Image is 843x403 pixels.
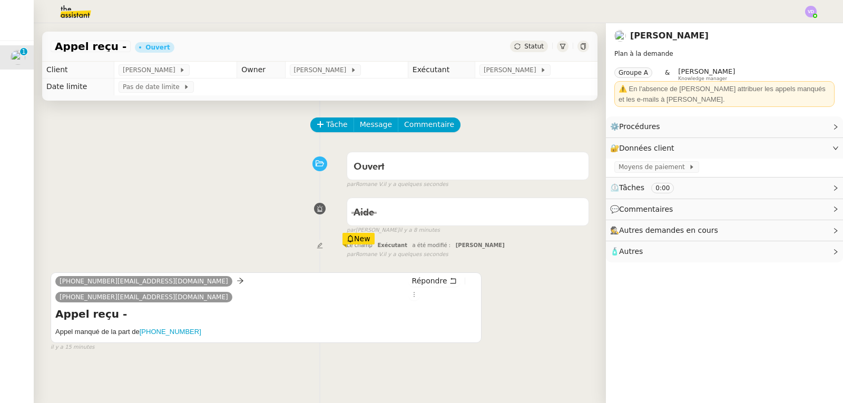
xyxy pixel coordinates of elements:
span: il y a 15 minutes [51,343,95,352]
span: Autres demandes en cours [619,226,718,234]
span: Message [360,119,392,131]
div: ⚠️ En l'absence de [PERSON_NAME] attribuer les appels manqués et les e-mails à [PERSON_NAME]. [619,84,830,104]
a: [PERSON_NAME] [630,31,709,41]
span: il y a 8 minutes [399,226,440,235]
span: [PERSON_NAME] [294,65,350,75]
span: [PERSON_NAME] [678,67,735,75]
nz-badge-sup: 1 [20,48,27,55]
p: 1 [22,48,26,57]
span: Commentaire [404,119,454,131]
span: ⏲️ [610,183,683,192]
span: Plan à la demande [614,50,673,57]
span: [PHONE_NUMBER][EMAIL_ADDRESS][DOMAIN_NAME] [60,293,228,301]
span: Le champ [347,242,373,248]
span: Autres [619,247,643,255]
span: Répondre [412,276,447,286]
div: ⚙️Procédures [606,116,843,137]
div: 💬Commentaires [606,199,843,220]
span: il y a quelques secondes [384,250,448,259]
nz-tag: Groupe A [614,67,652,78]
span: Données client [619,144,674,152]
span: Exécutant [377,242,407,248]
span: Statut [524,43,544,50]
button: Répondre [408,275,460,287]
span: Tâches [619,183,644,192]
span: Knowledge manager [678,76,727,82]
span: ⚙️ [610,121,665,133]
span: par [347,226,356,235]
span: Aide [354,208,374,218]
h4: Appel reçu - [55,307,477,321]
span: a été modifié : [413,242,451,248]
span: par [347,250,356,259]
div: New [342,233,375,244]
span: 🕵️ [610,226,723,234]
div: Ouvert [145,44,170,51]
span: Tâche [326,119,348,131]
span: 🧴 [610,247,643,255]
span: [PHONE_NUMBER][EMAIL_ADDRESS][DOMAIN_NAME] [60,278,228,285]
span: il y a quelques secondes [384,180,448,189]
span: 🔐 [610,142,679,154]
span: Moyens de paiement [619,162,689,172]
td: Exécutant [408,62,475,78]
span: Pas de date limite [123,82,183,92]
small: Romane V. [347,180,448,189]
span: [PERSON_NAME] [123,65,179,75]
td: Client [42,62,114,78]
small: [PERSON_NAME] [347,226,440,235]
img: users%2FnSvcPnZyQ0RA1JfSOxSfyelNlJs1%2Favatar%2Fp1050537-640x427.jpg [614,30,626,42]
span: Procédures [619,122,660,131]
span: & [665,67,670,81]
h5: Appel manqué de la part de [55,327,477,337]
button: Commentaire [398,117,460,132]
img: svg [805,6,817,17]
a: [PHONE_NUMBER] [140,328,201,336]
div: 🔐Données client [606,138,843,159]
small: Romane V. [347,250,448,259]
span: [PERSON_NAME] [456,242,505,248]
button: Tâche [310,117,354,132]
span: Ouvert [354,162,385,172]
span: par [347,180,356,189]
app-user-label: Knowledge manager [678,67,735,81]
span: [PERSON_NAME] [484,65,540,75]
span: 💬 [610,205,678,213]
button: Message [354,117,398,132]
span: Appel reçu - [55,41,126,52]
div: 🧴Autres [606,241,843,262]
nz-tag: 0:00 [651,183,674,193]
div: 🕵️Autres demandes en cours [606,220,843,241]
span: Commentaires [619,205,673,213]
td: Date limite [42,78,114,95]
div: ⏲️Tâches 0:00 [606,178,843,198]
td: Owner [237,62,285,78]
img: users%2FnSvcPnZyQ0RA1JfSOxSfyelNlJs1%2Favatar%2Fp1050537-640x427.jpg [11,50,25,65]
